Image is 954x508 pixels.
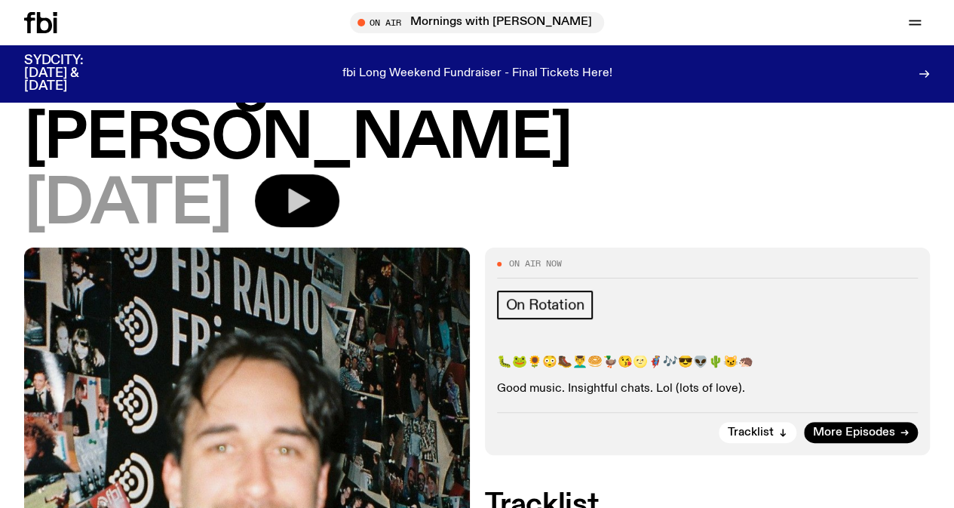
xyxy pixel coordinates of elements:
[497,291,594,319] a: On Rotation
[509,260,562,268] span: On Air Now
[728,427,774,439] span: Tracklist
[24,48,930,170] h1: Mornings with [PERSON_NAME]
[804,422,918,443] a: More Episodes
[24,174,231,236] span: [DATE]
[342,67,612,81] p: fbi Long Weekend Fundraiser - Final Tickets Here!
[506,297,584,313] span: On Rotation
[813,427,895,439] span: More Episodes
[719,422,796,443] button: Tracklist
[350,12,604,33] button: On AirMornings with [PERSON_NAME]
[497,356,919,370] p: 🐛🐸🌻😳🥾💆‍♂️🥯🦆😘🌝🦸🎶😎👽🌵😼🦔
[24,54,121,93] h3: SYDCITY: [DATE] & [DATE]
[497,382,919,396] p: Good music. Insightful chats. Lol (lots of love).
